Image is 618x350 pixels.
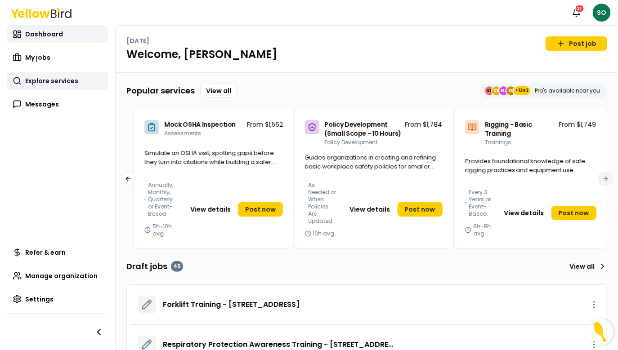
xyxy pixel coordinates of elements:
[485,86,494,95] span: EE
[200,84,237,98] a: View all
[506,86,515,95] span: SE
[7,244,108,261] a: Refer & earn
[485,138,511,146] span: Trainings
[171,261,183,272] div: 45
[164,129,201,137] span: Assessments
[7,95,108,113] a: Messages
[25,30,63,39] span: Dashboard
[247,120,283,129] p: From $1,562
[469,189,491,217] span: Every 3 Years or Event-Based
[163,299,300,310] a: Forklift Training - [STREET_ADDRESS]
[325,138,378,146] span: Policy Development
[25,53,50,62] span: My jobs
[126,47,607,62] h1: Welcome, [PERSON_NAME]
[535,87,600,94] p: Pro's available near you
[498,206,550,220] button: View details
[325,120,402,138] span: Policy Development (Small Scope - 10 Hours)
[515,86,528,95] span: +1343
[245,205,276,214] span: Post now
[566,259,607,274] a: View all
[144,149,275,175] span: Simulate an OSHA visit, spotting gaps before they turn into citations while building a safer work...
[405,205,435,214] span: Post now
[164,120,236,129] span: Mock OSHA Inspection
[546,36,607,51] a: Post job
[313,230,335,237] span: 10h avg
[473,223,491,237] span: 6h-8h avg
[345,202,396,217] button: View details
[25,295,54,304] span: Settings
[126,36,149,45] p: [DATE]
[575,4,585,13] div: 31
[551,206,596,220] a: Post now
[126,84,195,97] h3: Popular services
[308,182,337,225] span: As Needed or When Policies Are Updated
[238,202,283,217] a: Post now
[398,202,443,217] a: Post now
[163,339,393,350] a: Respiratory Protection Awareness Training - [STREET_ADDRESS]
[25,248,66,257] span: Refer & earn
[587,319,614,346] button: Open Resource Center
[7,72,108,90] a: Explore services
[126,260,183,273] h3: Draft jobs
[568,4,586,22] button: 31
[148,182,178,217] span: Annually, Monthly, Quarterly or Event-Based
[185,202,236,217] button: View details
[7,25,108,43] a: Dashboard
[25,76,78,85] span: Explore services
[492,86,501,95] span: CE
[152,223,178,237] span: 5h-10h avg
[499,86,508,95] span: MJ
[7,49,108,66] a: My jobs
[7,290,108,308] a: Settings
[25,271,98,280] span: Manage organization
[559,120,596,129] p: From $1,749
[7,267,108,285] a: Manage organization
[465,157,586,174] span: Provides foundational knowledge of safe rigging practices and equipment use.
[559,208,589,217] span: Post now
[485,120,532,138] span: Rigging - Basic Training
[405,120,443,129] p: From $1,784
[593,4,611,22] span: SO
[305,153,436,179] span: Guides organizations in creating and refining basic workplace safety policies for smaller operati...
[25,100,59,109] span: Messages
